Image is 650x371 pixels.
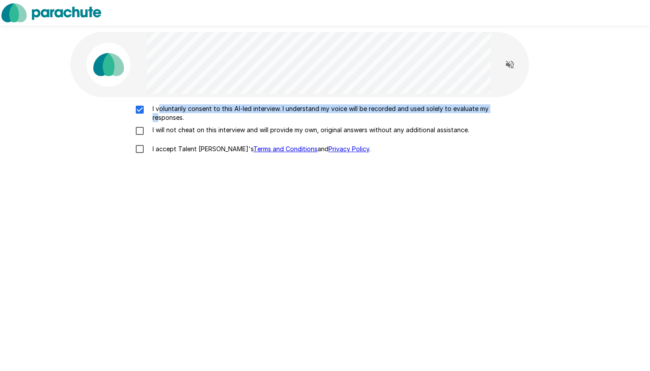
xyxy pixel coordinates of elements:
button: Read questions aloud [501,56,519,73]
a: Privacy Policy [329,145,369,153]
p: I voluntarily consent to this AI-led interview. I understand my voice will be recorded and used s... [149,104,520,122]
a: Terms and Conditions [253,145,317,153]
img: parachute_avatar.png [86,42,130,87]
p: I will not cheat on this interview and will provide my own, original answers without any addition... [149,126,469,134]
p: I accept Talent [PERSON_NAME]'s and . [149,145,371,153]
